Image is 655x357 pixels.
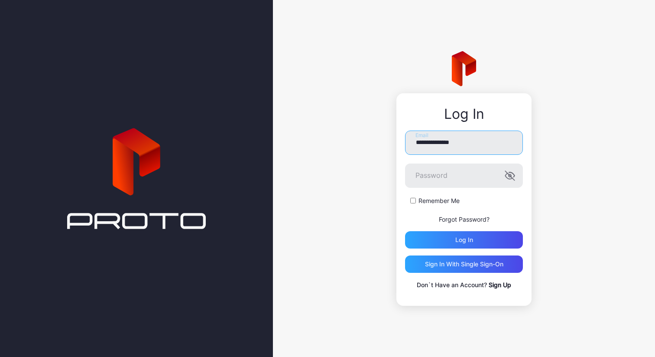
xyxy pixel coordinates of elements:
[489,281,511,288] a: Sign Up
[505,170,515,181] button: Password
[425,261,503,268] div: Sign in With Single Sign-On
[405,106,523,122] div: Log In
[439,216,490,223] a: Forgot Password?
[405,131,523,155] input: Email
[405,280,523,290] p: Don`t Have an Account?
[405,255,523,273] button: Sign in With Single Sign-On
[405,231,523,249] button: Log in
[405,164,523,188] input: Password
[455,236,473,243] div: Log in
[418,197,460,205] label: Remember Me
